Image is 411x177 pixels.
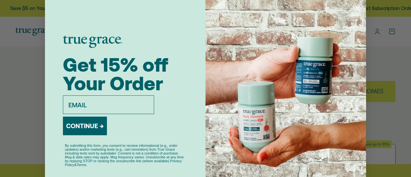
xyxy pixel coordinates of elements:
p: By submitting this form, you consent to receive informational (e.g., order updates) and/or market... [65,144,186,167]
a: Terms [77,163,86,167]
button: CONTINUE → [63,117,107,135]
img: logo placeholder [63,36,122,48]
span: Get 15% off Your Order [63,54,168,94]
a: Privacy Policy [65,159,182,167]
button: Close dialog [352,3,363,14]
input: EMAIL [63,95,154,114]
